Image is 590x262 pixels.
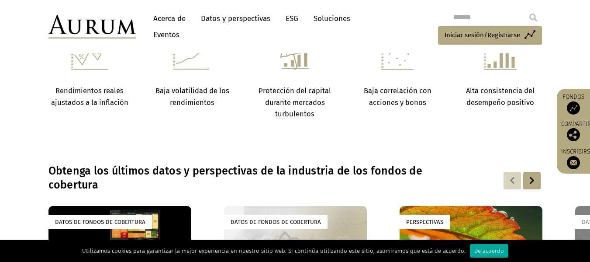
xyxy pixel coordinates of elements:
[438,26,542,45] a: Iniciar sesión/Registrarse
[153,30,179,39] font: Eventos
[149,10,190,27] a: Acerca de
[567,101,580,115] img: Acceso a fondos
[466,87,535,106] font: Alta consistencia del desempeño positivo
[231,219,321,225] font: Datos de fondos de cobertura
[567,156,580,169] img: Suscríbete a nuestro boletín
[48,15,136,38] img: Oro
[524,9,542,26] input: Submit
[445,31,520,39] font: Iniciar sesión/Registrarse
[364,87,431,106] font: Baja correlación con acciones y bonos
[155,87,229,106] font: Baja volatilidad de los rendimientos
[153,14,186,23] font: Acerca de
[406,219,443,225] font: Perspectivas
[562,93,584,101] font: Fondos
[567,128,580,141] img: Comparte esta publicación
[314,14,350,23] font: Soluciones
[149,27,179,43] a: Eventos
[201,14,270,23] font: Datos y perspectivas
[82,248,466,254] font: Utilizamos cookies para garantizar la mejor experiencia en nuestro sitio web. Si continúa utiliza...
[259,87,331,118] font: Protección del capital durante mercados turbulentos
[309,10,355,27] a: Soluciones
[51,87,128,106] font: Rendimientos reales ajustados a la inflación
[48,165,422,192] font: Obtenga los últimos datos y perspectivas de la industria de los fondos de cobertura
[561,93,586,115] a: Fondos
[281,10,303,27] a: ESG
[286,14,298,23] font: ESG
[474,248,504,254] font: De acuerdo
[55,219,145,225] font: Datos de fondos de cobertura
[197,10,275,27] a: Datos y perspectivas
